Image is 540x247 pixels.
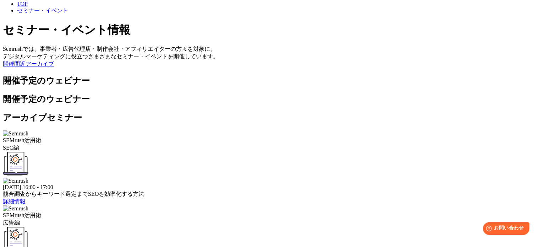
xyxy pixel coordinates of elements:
[3,190,537,198] div: 競合調査からキーワード選定までSEOを効率化する方法
[3,61,26,67] a: 開催間近
[17,1,28,7] a: TOP
[3,22,537,38] h1: セミナー・イベント情報
[477,219,532,239] iframe: Help widget launcher
[3,205,28,212] img: Semrush
[3,93,537,105] h2: 開催予定のウェビナー
[3,198,26,204] a: 詳細情報
[3,112,537,123] h2: アーカイブセミナー
[3,178,28,184] img: Semrush
[26,61,54,67] a: アーカイブ
[3,75,537,86] h2: 開催予定のウェビナー
[3,184,537,190] div: [DATE] 16:00 - 17:00
[3,45,537,60] div: Semrushでは、事業者・広告代理店・制作会社・アフィリエイターの方々を対象に、 デジタルマーケティングに役立つさまざまなセミナー・イベントを開催しています。
[3,130,28,137] img: Semrush
[3,212,537,227] div: SEMrush活用術 広告編
[3,137,537,152] div: SEMrush活用術 SEO編
[17,7,68,14] a: セミナー・イベント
